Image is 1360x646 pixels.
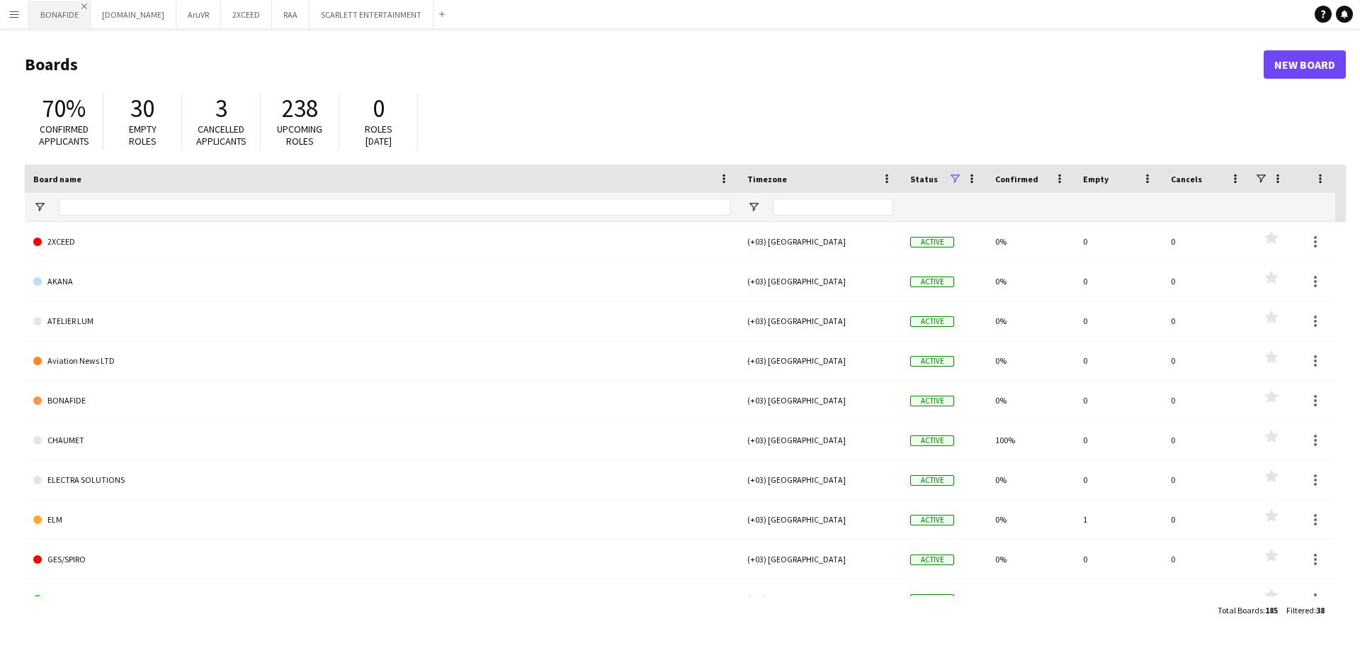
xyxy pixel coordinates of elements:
div: (+03) [GEOGRAPHIC_DATA] [739,579,902,618]
div: : [1218,596,1278,624]
a: ATELIER LUM [33,301,730,341]
div: 0 [1162,500,1250,539]
span: Total Boards [1218,605,1263,616]
div: 93% [987,579,1075,618]
div: 0% [987,540,1075,579]
span: Active [910,316,954,327]
span: Active [910,356,954,367]
div: 0 [1162,421,1250,460]
span: Cancels [1171,174,1202,184]
div: 0% [987,381,1075,420]
div: 0 [1075,579,1162,618]
input: Board name Filter Input [59,199,730,216]
span: Active [910,515,954,525]
div: 0% [987,262,1075,301]
a: GL EVENTS [33,579,730,619]
button: RAA [272,1,310,28]
div: 0 [1162,301,1250,340]
span: Filtered [1286,605,1314,616]
div: 0 [1162,540,1250,579]
span: 0 [373,93,385,124]
span: 38 [1316,605,1325,616]
span: Active [910,555,954,565]
span: Status [910,174,938,184]
div: (+03) [GEOGRAPHIC_DATA] [739,540,902,579]
button: AruVR [176,1,221,28]
span: 3 [215,93,227,124]
span: Cancelled applicants [196,123,246,147]
span: 30 [130,93,154,124]
a: New Board [1264,50,1346,79]
div: (+03) [GEOGRAPHIC_DATA] [739,262,902,301]
a: 2XCEED [33,222,730,262]
a: BONAFIDE [33,381,730,421]
span: 70% [42,93,86,124]
div: 0 [1075,540,1162,579]
div: 0 [1162,222,1250,261]
span: Active [910,435,954,446]
div: 0% [987,222,1075,261]
div: 0% [987,341,1075,380]
div: 0 [1075,460,1162,499]
div: 0 [1075,421,1162,460]
button: [DOMAIN_NAME] [91,1,176,28]
div: 0% [987,500,1075,539]
span: 238 [282,93,318,124]
div: 0 [1075,222,1162,261]
div: 0 [1162,460,1250,499]
div: 1 [1075,500,1162,539]
a: AKANA [33,262,730,301]
div: 0 [1162,381,1250,420]
span: 185 [1265,605,1278,616]
a: ELM [33,500,730,540]
a: CHAUMET [33,421,730,460]
span: Board name [33,174,81,184]
div: (+03) [GEOGRAPHIC_DATA] [739,222,902,261]
div: 0 [1162,341,1250,380]
a: GES/SPIRO [33,540,730,579]
div: 0 [1075,301,1162,340]
div: 0% [987,301,1075,340]
div: 0 [1075,341,1162,380]
span: Roles [DATE] [365,123,392,147]
span: Upcoming roles [277,123,322,147]
span: Confirmed applicants [39,123,89,147]
span: Active [910,277,954,287]
button: Open Filter Menu [747,201,760,213]
h1: Boards [25,54,1264,75]
a: Aviation News LTD [33,341,730,381]
button: Open Filter Menu [33,201,46,213]
div: (+03) [GEOGRAPHIC_DATA] [739,301,902,340]
div: (+03) [GEOGRAPHIC_DATA] [739,460,902,499]
span: Active [910,475,954,486]
span: Confirmed [995,174,1038,184]
div: 0 [1162,262,1250,301]
span: Active [910,237,954,247]
button: 2XCEED [221,1,272,28]
span: Active [910,396,954,406]
button: SCARLETT ENTERTAINMENT [310,1,433,28]
div: (+03) [GEOGRAPHIC_DATA] [739,421,902,460]
div: 0% [987,460,1075,499]
div: (+03) [GEOGRAPHIC_DATA] [739,381,902,420]
div: : [1286,596,1325,624]
div: 0 [1075,381,1162,420]
span: Timezone [747,174,787,184]
div: 0 [1162,579,1250,618]
button: BONAFIDE [29,1,91,28]
div: (+03) [GEOGRAPHIC_DATA] [739,500,902,539]
span: Empty roles [129,123,157,147]
a: ELECTRA SOLUTIONS [33,460,730,500]
div: (+03) [GEOGRAPHIC_DATA] [739,341,902,380]
span: Active [910,594,954,605]
input: Timezone Filter Input [773,199,893,216]
span: Empty [1083,174,1109,184]
div: 100% [987,421,1075,460]
div: 0 [1075,262,1162,301]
